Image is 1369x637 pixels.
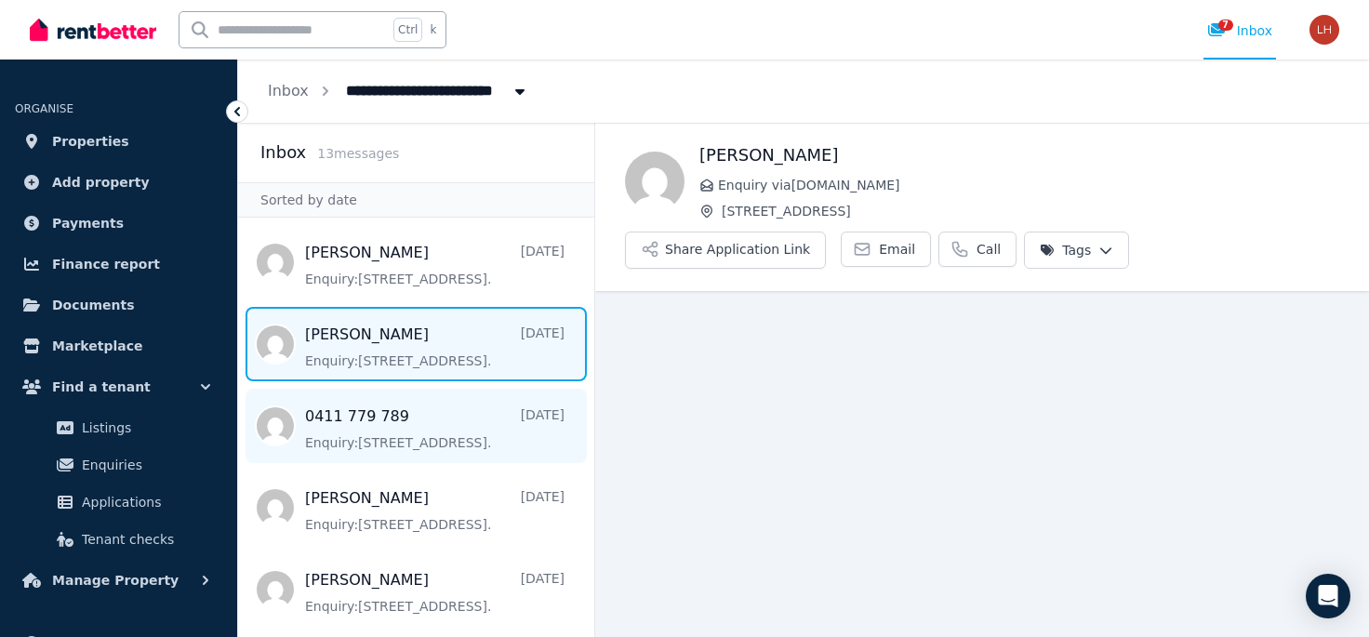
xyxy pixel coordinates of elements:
[1024,232,1129,269] button: Tags
[15,246,222,283] a: Finance report
[260,139,306,166] h2: Inbox
[625,232,826,269] button: Share Application Link
[22,409,215,446] a: Listings
[305,242,565,288] a: [PERSON_NAME][DATE]Enquiry:[STREET_ADDRESS].
[52,569,179,591] span: Manage Property
[52,212,124,234] span: Payments
[238,60,559,123] nav: Breadcrumb
[15,368,222,405] button: Find a tenant
[305,324,565,370] a: [PERSON_NAME][DATE]Enquiry:[STREET_ADDRESS].
[268,82,309,100] a: Inbox
[15,286,222,324] a: Documents
[22,484,215,521] a: Applications
[238,182,594,218] div: Sorted by date
[15,562,222,599] button: Manage Property
[52,376,151,398] span: Find a tenant
[52,253,160,275] span: Finance report
[841,232,931,267] a: Email
[1040,241,1091,259] span: Tags
[82,528,207,551] span: Tenant checks
[30,16,156,44] img: RentBetter
[52,294,135,316] span: Documents
[15,164,222,201] a: Add property
[15,205,222,242] a: Payments
[52,335,142,357] span: Marketplace
[15,123,222,160] a: Properties
[1306,574,1350,618] div: Open Intercom Messenger
[879,240,915,259] span: Email
[52,130,129,153] span: Properties
[305,487,565,534] a: [PERSON_NAME][DATE]Enquiry:[STREET_ADDRESS].
[52,171,150,193] span: Add property
[15,102,73,115] span: ORGANISE
[305,569,565,616] a: [PERSON_NAME][DATE]Enquiry:[STREET_ADDRESS].
[1309,15,1339,45] img: LINDA HAMAMDJIAN
[82,491,207,513] span: Applications
[317,146,399,161] span: 13 message s
[1218,20,1233,31] span: 7
[15,327,222,365] a: Marketplace
[938,232,1017,267] a: Call
[82,454,207,476] span: Enquiries
[699,142,1339,168] h1: [PERSON_NAME]
[393,18,422,42] span: Ctrl
[430,22,436,37] span: k
[305,405,565,452] a: 0411 779 789[DATE]Enquiry:[STREET_ADDRESS].
[1207,21,1272,40] div: Inbox
[22,446,215,484] a: Enquiries
[82,417,207,439] span: Listings
[625,152,684,211] img: Wesley
[22,521,215,558] a: Tenant checks
[977,240,1001,259] span: Call
[722,202,1339,220] span: [STREET_ADDRESS]
[718,176,1339,194] span: Enquiry via [DOMAIN_NAME]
